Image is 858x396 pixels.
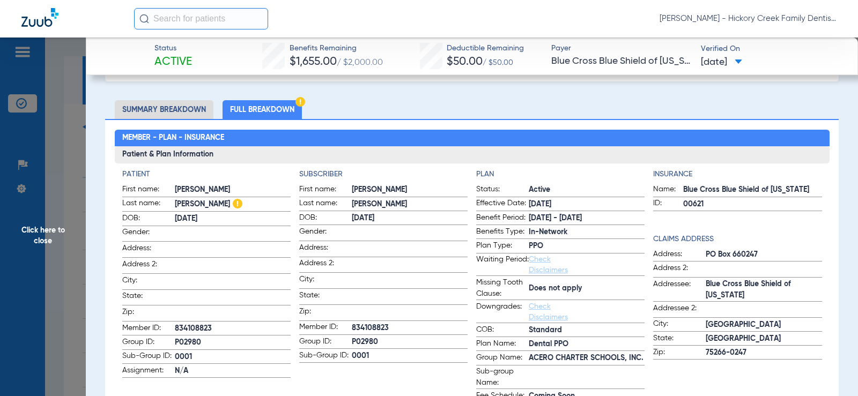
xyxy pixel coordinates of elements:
span: Sub-group Name: [476,366,529,388]
span: [DATE] - [DATE] [529,213,645,224]
span: Verified On [701,43,841,55]
span: Addressee: [653,279,706,301]
span: Address: [653,249,706,261]
li: Full Breakdown [223,100,302,119]
span: Benefits Type: [476,226,529,239]
span: [DATE] [529,199,645,210]
span: 0001 [175,352,291,363]
span: Last name: [122,198,175,211]
span: N/A [175,365,291,377]
h4: Claims Address [653,234,822,245]
span: Group ID: [122,337,175,349]
img: Hazard [295,97,305,107]
h4: Plan [476,169,645,180]
span: Benefit Period: [476,212,529,225]
span: Payer [551,43,691,54]
span: Downgrades: [476,301,529,323]
span: Address 2: [299,258,352,272]
input: Search for patients [134,8,268,29]
span: Group ID: [299,336,352,349]
span: Address: [122,243,175,257]
span: Address: [299,242,352,257]
span: City: [122,275,175,289]
span: DOB: [299,212,352,225]
span: [DATE] [175,213,291,225]
span: P02980 [175,337,291,348]
img: Zuub Logo [21,8,58,27]
span: COB: [476,324,529,337]
span: Waiting Period: [476,254,529,275]
span: Does not apply [529,283,645,294]
span: 75266-0247 [706,347,822,358]
img: Search Icon [139,14,149,24]
span: P02980 [352,337,468,348]
span: Standard [529,325,645,336]
span: / $50.00 [483,59,513,66]
span: Status [154,43,192,54]
h4: Insurance [653,169,822,180]
span: $1,655.00 [290,56,337,68]
span: ACERO CHARTER SCHOOLS, INC. [529,353,645,364]
h4: Subscriber [299,169,468,180]
span: Plan Type: [476,240,529,253]
span: Sub-Group ID: [122,350,175,363]
span: Group Name: [476,352,529,365]
li: Summary Breakdown [115,100,213,119]
span: 00621 [683,199,822,210]
a: Check Disclaimers [529,303,568,321]
span: Name: [653,184,683,197]
span: Dental PPO [529,339,645,350]
span: [PERSON_NAME] [352,184,468,196]
span: [DATE] [701,56,742,69]
span: Zip: [653,347,706,360]
span: Sub-Group ID: [299,350,352,363]
span: City: [653,318,706,331]
span: Zip: [299,306,352,320]
span: Zip: [122,307,175,321]
span: Member ID: [299,322,352,334]
span: [DATE] [352,213,468,224]
span: Plan Name: [476,338,529,351]
span: City: [299,274,352,288]
h2: Member - Plan - Insurance [115,130,830,147]
span: [GEOGRAPHIC_DATA] [706,333,822,345]
span: ID: [653,198,683,211]
span: Missing Tooth Clause: [476,277,529,300]
span: Addressee 2: [653,303,706,317]
span: First name: [122,184,175,197]
span: 0001 [352,350,468,362]
span: [PERSON_NAME] - Hickory Creek Family Dentistry [660,13,837,24]
span: Blue Cross Blue Shield of [US_STATE] [551,55,691,68]
span: Last name: [299,198,352,211]
span: Address 2: [122,259,175,273]
span: Member ID: [122,323,175,335]
span: Gender: [122,227,175,241]
span: Active [529,184,645,196]
span: Blue Cross Blue Shield of [US_STATE] [706,279,822,301]
span: PO Box 660247 [706,249,822,260]
span: Address 2: [653,263,706,277]
h4: Patient [122,169,291,180]
span: In-Network [529,227,645,238]
span: State: [653,333,706,346]
span: Status: [476,184,529,197]
span: Active [154,55,192,70]
span: DOB: [122,213,175,226]
span: [PERSON_NAME] [352,199,468,210]
span: State: [122,290,175,305]
span: [PERSON_NAME] [175,184,291,196]
span: Deductible Remaining [447,43,524,54]
span: First name: [299,184,352,197]
span: / $2,000.00 [337,58,383,67]
span: Blue Cross Blue Shield of [US_STATE] [683,184,822,196]
span: Effective Date: [476,198,529,211]
span: Benefits Remaining [290,43,383,54]
a: Check Disclaimers [529,256,568,274]
span: [PERSON_NAME] [175,198,291,211]
span: [GEOGRAPHIC_DATA] [706,319,822,331]
span: 834108823 [352,323,468,334]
